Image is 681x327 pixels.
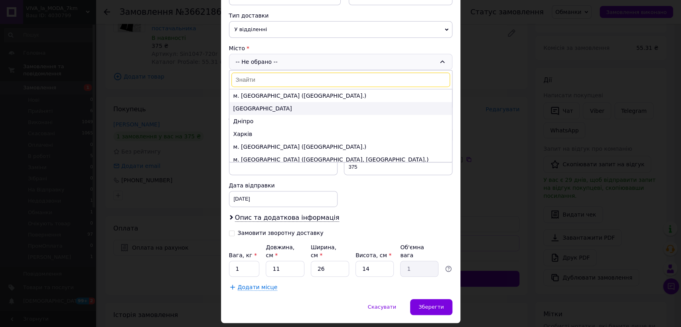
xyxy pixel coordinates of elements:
[238,230,324,236] div: Замовити зворотну доставку
[229,153,452,166] li: м. [GEOGRAPHIC_DATA] ([GEOGRAPHIC_DATA], [GEOGRAPHIC_DATA].)
[231,73,450,87] input: Знайти
[400,243,438,259] div: Об'ємна вага
[235,214,340,222] span: Опис та додаткова інформація
[355,252,391,258] label: Висота, см
[229,252,257,258] label: Вага, кг
[229,128,452,140] li: Харків
[418,304,444,310] span: Зберегти
[229,102,452,115] li: [GEOGRAPHIC_DATA]
[368,304,396,310] span: Скасувати
[266,244,294,258] label: Довжина, см
[238,284,278,291] span: Додати місце
[229,140,452,153] li: м. [GEOGRAPHIC_DATA] ([GEOGRAPHIC_DATA].)
[229,54,452,70] div: -- Не обрано --
[229,181,338,189] div: Дата відправки
[229,12,269,19] span: Тип доставки
[311,244,336,258] label: Ширина, см
[229,21,452,38] span: У відділенні
[229,89,452,102] li: м. [GEOGRAPHIC_DATA] ([GEOGRAPHIC_DATA].)
[229,115,452,128] li: Дніпро
[229,44,452,52] div: Місто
